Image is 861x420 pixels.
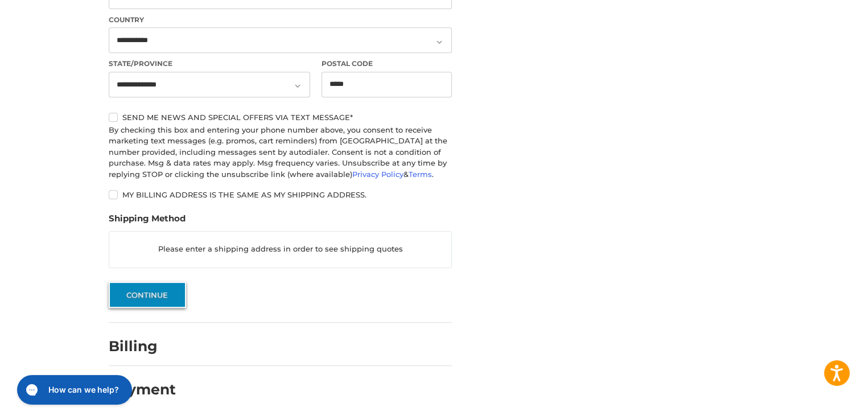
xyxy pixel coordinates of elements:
[409,170,432,179] a: Terms
[109,125,452,180] div: By checking this box and entering your phone number above, you consent to receive marketing text ...
[109,282,186,308] button: Continue
[109,190,452,199] label: My billing address is the same as my shipping address.
[109,238,451,261] p: Please enter a shipping address in order to see shipping quotes
[109,113,452,122] label: Send me news and special offers via text message*
[109,15,452,25] label: Country
[109,59,310,69] label: State/Province
[109,337,175,355] h2: Billing
[352,170,403,179] a: Privacy Policy
[11,371,135,409] iframe: Gorgias live chat messenger
[109,212,186,230] legend: Shipping Method
[109,381,176,398] h2: Payment
[322,59,452,69] label: Postal Code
